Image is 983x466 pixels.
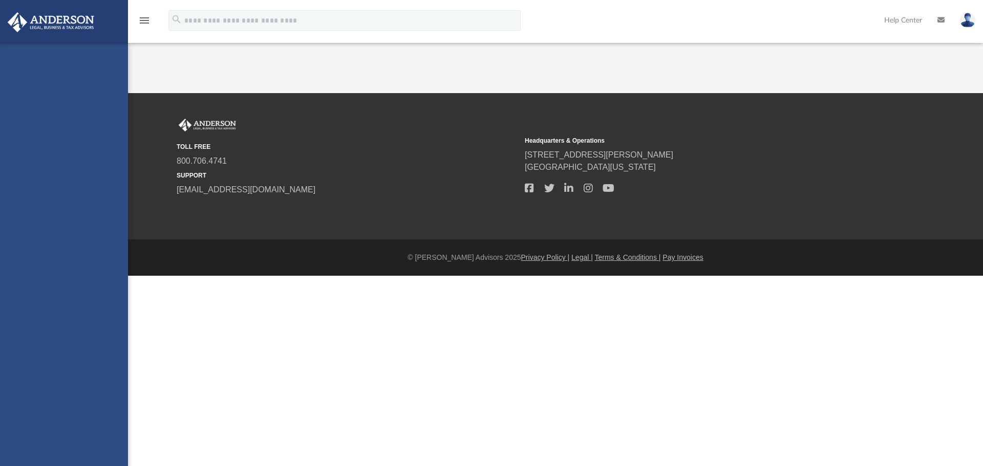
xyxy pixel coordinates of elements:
small: Headquarters & Operations [525,136,866,145]
div: © [PERSON_NAME] Advisors 2025 [128,252,983,263]
i: search [171,14,182,25]
a: [STREET_ADDRESS][PERSON_NAME] [525,150,673,159]
a: 800.706.4741 [177,157,227,165]
a: Terms & Conditions | [595,253,661,261]
i: menu [138,14,151,27]
img: User Pic [960,13,975,28]
img: Anderson Advisors Platinum Portal [177,119,238,132]
small: SUPPORT [177,171,518,180]
a: Privacy Policy | [521,253,570,261]
small: TOLL FREE [177,142,518,151]
a: Legal | [571,253,593,261]
a: Pay Invoices [663,253,703,261]
a: menu [138,19,151,27]
a: [EMAIL_ADDRESS][DOMAIN_NAME] [177,185,315,194]
img: Anderson Advisors Platinum Portal [5,12,97,32]
a: [GEOGRAPHIC_DATA][US_STATE] [525,163,656,171]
